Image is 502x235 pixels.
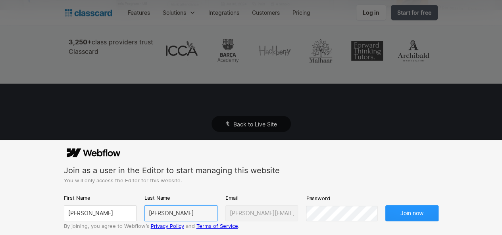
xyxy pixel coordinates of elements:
span: Back to Live Site [233,121,277,128]
button: Join now [385,205,439,221]
div: You will only access the Editor for this website. [64,177,439,183]
span: Password [306,195,330,202]
a: Privacy Policy [151,223,184,229]
span: Email [225,194,238,201]
span: Last Name [144,194,170,201]
div: Join as a user in the Editor to start managing this website [64,165,439,176]
a: Terms of Service [196,223,238,229]
div: By joining, you agree to Webflow’s and . [64,223,439,229]
span: First Name [64,194,90,201]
